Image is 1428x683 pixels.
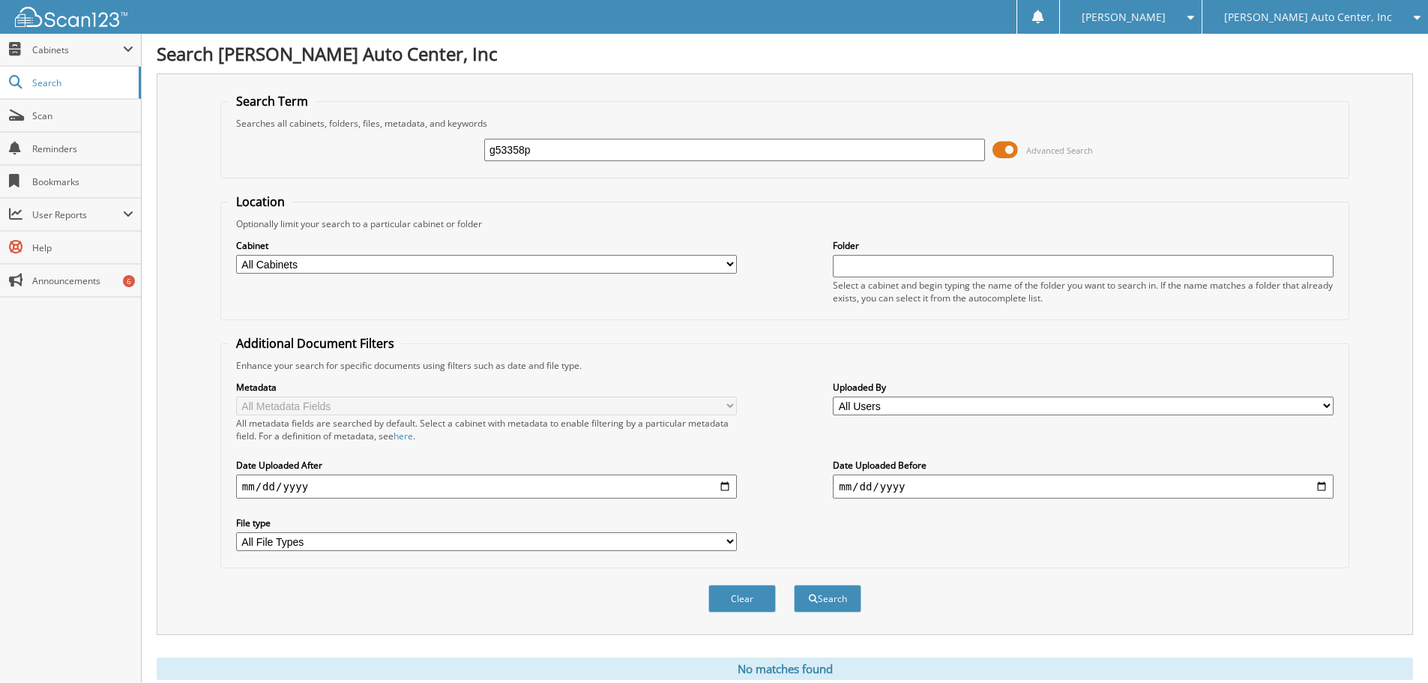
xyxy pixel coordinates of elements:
[123,275,135,287] div: 6
[229,93,316,109] legend: Search Term
[15,7,127,27] img: scan123-logo-white.svg
[833,381,1334,394] label: Uploaded By
[833,459,1334,472] label: Date Uploaded Before
[32,208,123,221] span: User Reports
[229,117,1341,130] div: Searches all cabinets, folders, files, metadata, and keywords
[794,585,861,613] button: Search
[236,417,737,442] div: All metadata fields are searched by default. Select a cabinet with metadata to enable filtering b...
[236,381,737,394] label: Metadata
[32,241,133,254] span: Help
[32,43,123,56] span: Cabinets
[236,239,737,252] label: Cabinet
[708,585,776,613] button: Clear
[236,459,737,472] label: Date Uploaded After
[32,109,133,122] span: Scan
[1026,145,1093,156] span: Advanced Search
[32,142,133,155] span: Reminders
[32,76,131,89] span: Search
[394,430,413,442] a: here
[833,475,1334,499] input: end
[157,41,1413,66] h1: Search [PERSON_NAME] Auto Center, Inc
[1224,13,1392,22] span: [PERSON_NAME] Auto Center, Inc
[229,193,292,210] legend: Location
[236,475,737,499] input: start
[229,217,1341,230] div: Optionally limit your search to a particular cabinet or folder
[236,517,737,529] label: File type
[32,274,133,287] span: Announcements
[32,175,133,188] span: Bookmarks
[229,335,402,352] legend: Additional Document Filters
[833,239,1334,252] label: Folder
[1082,13,1166,22] span: [PERSON_NAME]
[833,279,1334,304] div: Select a cabinet and begin typing the name of the folder you want to search in. If the name match...
[229,359,1341,372] div: Enhance your search for specific documents using filters such as date and file type.
[157,658,1413,680] div: No matches found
